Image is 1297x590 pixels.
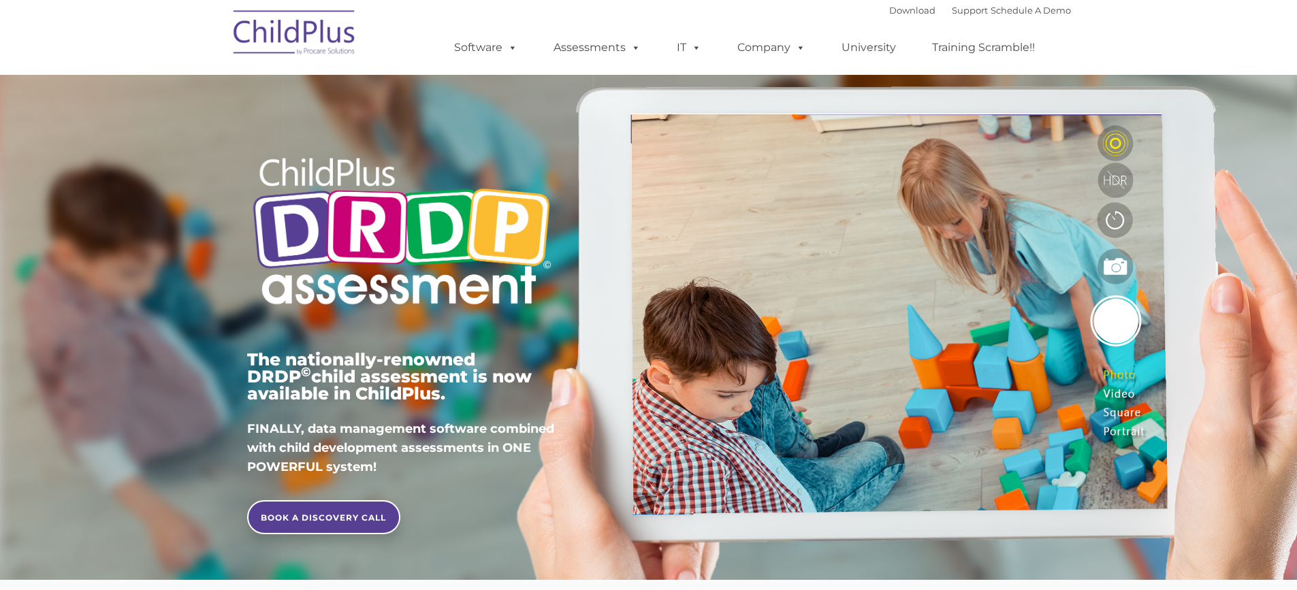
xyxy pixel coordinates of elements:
a: Support [952,5,988,16]
span: The nationally-renowned DRDP child assessment is now available in ChildPlus. [247,349,532,404]
a: BOOK A DISCOVERY CALL [247,500,400,534]
a: Training Scramble!! [918,34,1048,61]
font: | [889,5,1071,16]
img: Copyright - DRDP Logo Light [247,140,556,327]
a: Download [889,5,935,16]
a: Company [724,34,819,61]
a: Assessments [540,34,654,61]
a: IT [663,34,715,61]
a: University [828,34,910,61]
a: Software [441,34,531,61]
sup: © [301,364,311,380]
span: FINALLY, data management software combined with child development assessments in ONE POWERFUL sys... [247,421,554,474]
img: ChildPlus by Procare Solutions [227,1,363,69]
a: Schedule A Demo [991,5,1071,16]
